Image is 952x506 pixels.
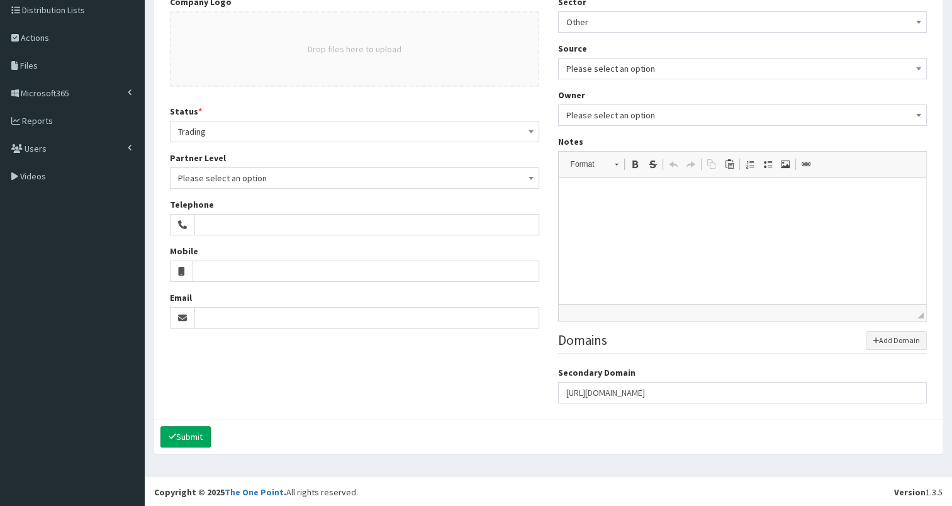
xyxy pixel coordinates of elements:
[559,178,927,304] iframe: Rich Text Editor, notes
[720,156,738,172] a: Paste (Ctrl+V)
[566,13,919,31] span: Other
[170,291,192,304] label: Email
[170,167,539,189] span: Please select an option
[866,331,927,350] button: Add Domain
[917,312,924,318] span: Drag to resize
[170,198,214,211] label: Telephone
[566,60,919,77] span: Please select an option
[894,486,926,498] b: Version
[22,4,85,16] span: Distribution Lists
[20,60,38,71] span: Files
[797,156,815,172] a: Link (Ctrl+L)
[178,123,531,140] span: Trading
[170,152,226,164] label: Partner Level
[566,106,919,124] span: Please select an option
[170,105,202,118] label: Status
[170,121,539,142] span: Trading
[664,156,682,172] a: Undo (Ctrl+Z)
[759,156,776,172] a: Insert/Remove Bulleted List
[21,87,69,99] span: Microsoft365
[558,89,585,101] label: Owner
[154,486,286,498] strong: Copyright © 2025 .
[776,156,794,172] a: Image
[308,43,401,55] button: Drop files here to upload
[564,156,608,172] span: Format
[20,171,46,182] span: Videos
[21,32,49,43] span: Actions
[160,426,211,447] button: Submit
[25,143,47,154] span: Users
[682,156,700,172] a: Redo (Ctrl+Y)
[558,366,636,379] label: Secondary Domain
[741,156,759,172] a: Insert/Remove Numbered List
[626,156,644,172] a: Bold (Ctrl+B)
[558,11,927,33] span: Other
[644,156,661,172] a: Strike Through
[170,245,198,257] label: Mobile
[894,486,943,498] div: 1.3.5
[558,42,587,55] label: Source
[558,58,927,79] span: Please select an option
[558,104,927,126] span: Please select an option
[703,156,720,172] a: Copy (Ctrl+C)
[558,331,927,353] legend: Domains
[558,135,583,148] label: Notes
[22,115,53,126] span: Reports
[225,486,284,498] a: The One Point
[178,169,531,187] span: Please select an option
[564,155,625,173] a: Format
